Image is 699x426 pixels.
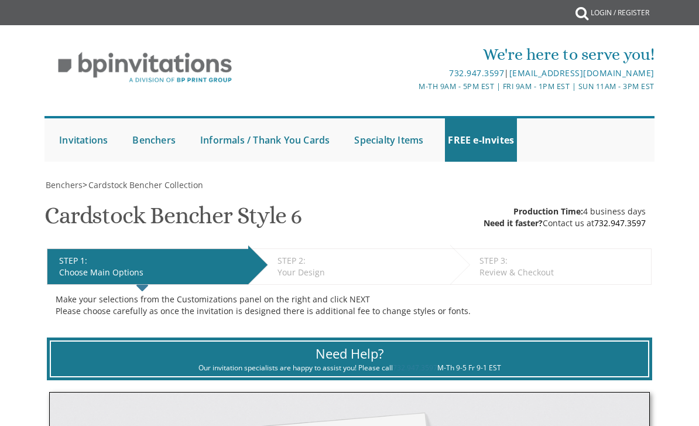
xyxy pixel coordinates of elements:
[248,43,655,66] div: We're here to serve you!
[44,43,245,92] img: BP Invitation Loft
[351,118,426,162] a: Specialty Items
[56,118,111,162] a: Invitations
[484,206,646,229] div: 4 business days Contact us at
[44,203,301,237] h1: Cardstock Bencher Style 6
[509,67,655,79] a: [EMAIL_ADDRESS][DOMAIN_NAME]
[60,345,639,363] div: Need Help?
[594,217,646,229] a: 732.947.3597
[513,206,583,217] span: Production Time:
[248,80,655,93] div: M-Th 9am - 5pm EST | Fri 9am - 1pm EST | Sun 11am - 3pm EST
[248,66,655,80] div: |
[46,179,83,190] span: Benchers
[44,179,83,190] a: Benchers
[59,255,242,267] div: STEP 1:
[479,255,645,267] div: STEP 3:
[88,179,203,190] span: Cardstock Bencher Collection
[277,255,444,267] div: STEP 2:
[59,267,242,278] div: Choose Main Options
[129,118,179,162] a: Benchers
[484,217,543,229] span: Need it faster?
[445,118,517,162] a: FREE e-Invites
[60,363,639,373] div: Our invitation specialists are happy to assist you! Please call M-Th 9-5 Fr 9-1 EST
[56,294,642,317] div: Make your selections from the Customizations panel on the right and click NEXT Please choose care...
[393,363,437,373] a: 732.947.3597
[449,67,504,79] a: 732.947.3597
[83,179,203,190] span: >
[277,267,444,278] div: Your Design
[87,179,203,190] a: Cardstock Bencher Collection
[197,118,333,162] a: Informals / Thank You Cards
[479,267,645,278] div: Review & Checkout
